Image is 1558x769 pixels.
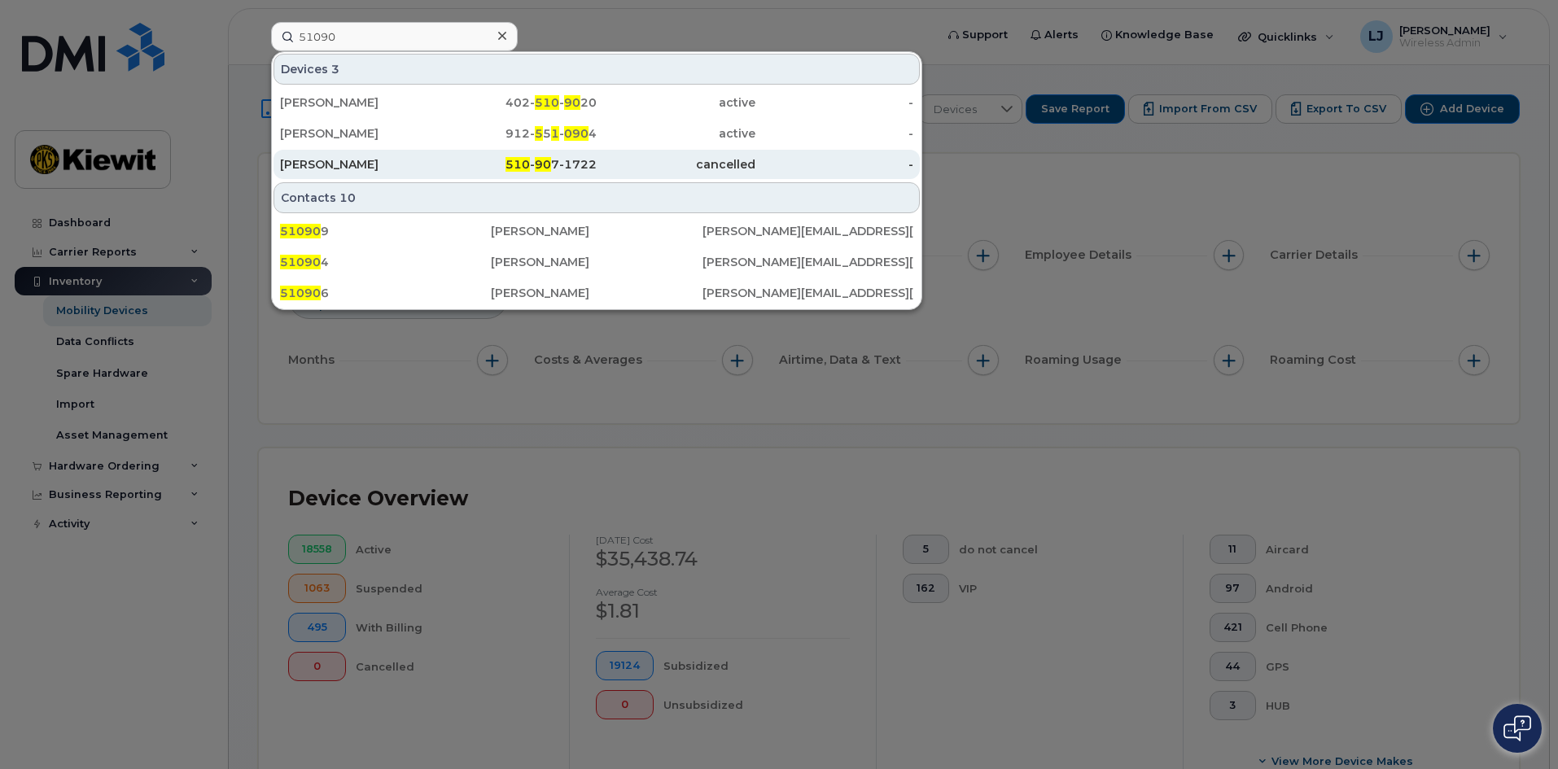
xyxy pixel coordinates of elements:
span: 090 [564,126,589,141]
div: active [597,125,755,142]
div: 4 [280,254,491,270]
div: [PERSON_NAME] [491,285,702,301]
a: [PERSON_NAME]912-551-0904active- [274,119,920,148]
span: 510 [505,157,530,172]
div: - [755,94,914,111]
div: Devices [274,54,920,85]
div: [PERSON_NAME][EMAIL_ADDRESS][PERSON_NAME][PERSON_NAME][DOMAIN_NAME] [702,254,913,270]
a: [PERSON_NAME]402-510-9020active- [274,88,920,117]
div: [PERSON_NAME][EMAIL_ADDRESS][PERSON_NAME][PERSON_NAME][DOMAIN_NAME] [702,285,913,301]
span: 10 [339,190,356,206]
div: [PERSON_NAME] [491,223,702,239]
div: 402- - 20 [439,94,597,111]
div: - [755,125,914,142]
span: 1 [551,126,559,141]
span: 90 [535,157,551,172]
div: 9 [280,223,491,239]
div: 912- 5 - 4 [439,125,597,142]
a: [PERSON_NAME]510-907-1722cancelled- [274,150,920,179]
a: 510906[PERSON_NAME][PERSON_NAME][EMAIL_ADDRESS][PERSON_NAME][PERSON_NAME][DOMAIN_NAME] [274,278,920,308]
span: 5 [535,126,543,141]
div: - 7-1722 [439,156,597,173]
div: active [597,94,755,111]
span: 3 [331,61,339,77]
span: 51090 [280,255,321,269]
div: [PERSON_NAME] [280,94,439,111]
div: [PERSON_NAME] [491,254,702,270]
div: Contacts [274,182,920,213]
span: 51090 [280,286,321,300]
div: cancelled [597,156,755,173]
span: 510 [535,95,559,110]
div: [PERSON_NAME] [280,156,439,173]
div: - [755,156,914,173]
a: 510909[PERSON_NAME][PERSON_NAME][EMAIL_ADDRESS][PERSON_NAME][DOMAIN_NAME] [274,216,920,246]
a: 510904[PERSON_NAME][PERSON_NAME][EMAIL_ADDRESS][PERSON_NAME][PERSON_NAME][DOMAIN_NAME] [274,247,920,277]
div: [PERSON_NAME][EMAIL_ADDRESS][PERSON_NAME][DOMAIN_NAME] [702,223,913,239]
div: 6 [280,285,491,301]
div: [PERSON_NAME] [280,125,439,142]
span: 90 [564,95,580,110]
img: Open chat [1503,715,1531,741]
span: 51090 [280,224,321,238]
